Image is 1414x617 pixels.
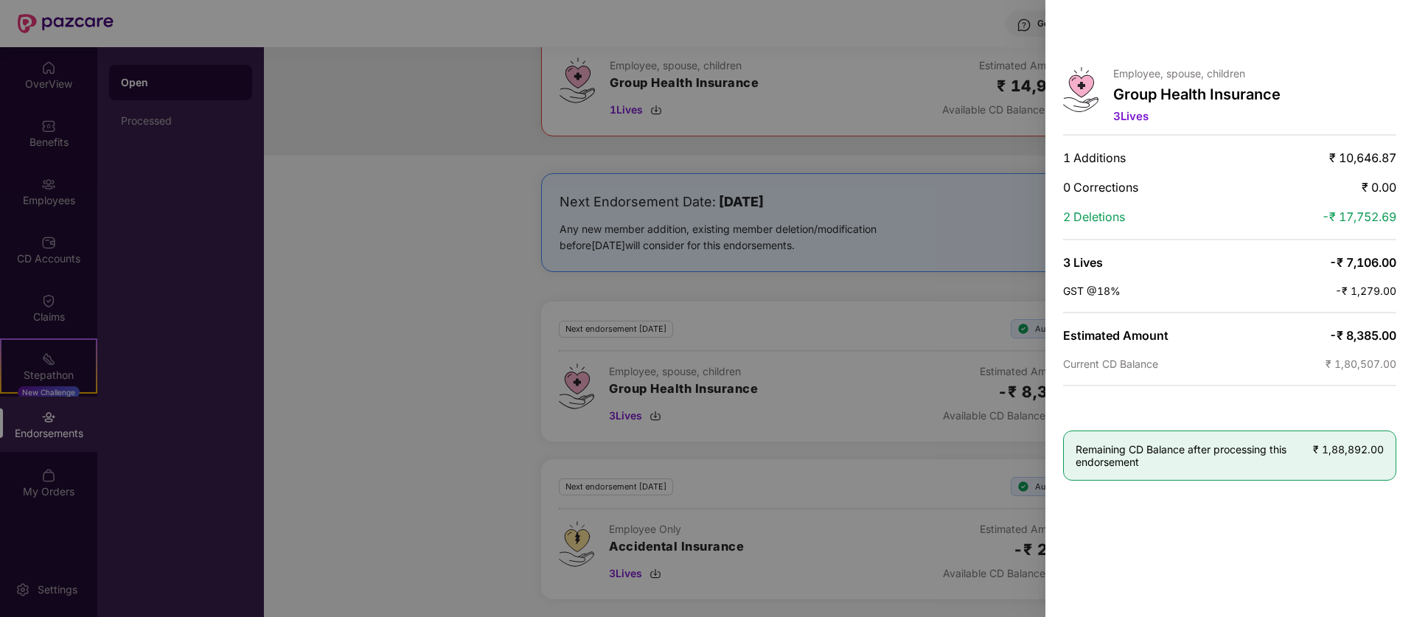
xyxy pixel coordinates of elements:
[1329,328,1396,343] span: -₹ 8,385.00
[1063,209,1125,224] span: 2 Deletions
[1063,67,1098,112] img: svg+xml;base64,PHN2ZyB4bWxucz0iaHR0cDovL3d3dy53My5vcmcvMjAwMC9zdmciIHdpZHRoPSI0Ny43MTQiIGhlaWdodD...
[1063,358,1158,370] span: Current CD Balance
[1362,180,1396,195] span: ₹ 0.00
[1113,86,1281,103] p: Group Health Insurance
[1329,255,1396,270] span: -₹ 7,106.00
[1326,358,1396,370] span: ₹ 1,80,507.00
[1063,328,1169,343] span: Estimated Amount
[1113,67,1281,80] p: Employee, spouse, children
[1335,285,1396,297] span: -₹ 1,279.00
[1063,285,1121,297] span: GST @18%
[1063,255,1103,270] span: 3 Lives
[1313,443,1384,456] span: ₹ 1,88,892.00
[1063,180,1138,195] span: 0 Corrections
[1329,150,1396,165] span: ₹ 10,646.87
[1063,150,1126,165] span: 1 Additions
[1076,443,1313,468] span: Remaining CD Balance after processing this endorsement
[1322,209,1396,224] span: -₹ 17,752.69
[1113,109,1149,123] span: 3 Lives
